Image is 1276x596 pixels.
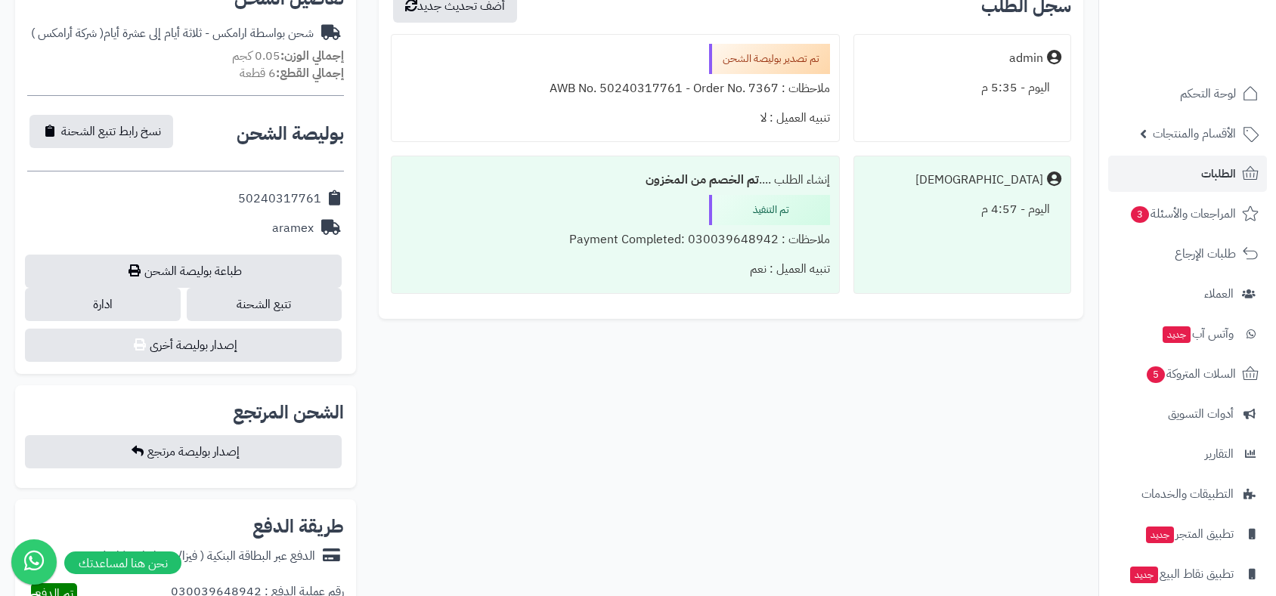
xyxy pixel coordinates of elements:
a: الطلبات [1108,156,1267,192]
div: 50240317761 [238,190,321,208]
button: إصدار بوليصة أخرى [25,329,342,362]
div: إنشاء الطلب .... [401,165,830,195]
span: جديد [1163,326,1191,343]
span: التقارير [1205,443,1234,465]
div: admin [1009,50,1043,67]
h2: طريقة الدفع [252,517,344,536]
a: التطبيقات والخدمات [1108,476,1267,512]
span: الطلبات [1201,163,1236,184]
a: التقارير [1108,436,1267,472]
span: وآتس آب [1161,323,1234,344]
span: المراجعات والأسئلة [1129,203,1236,224]
span: 5 [1147,366,1165,383]
div: [DEMOGRAPHIC_DATA] [915,171,1043,189]
img: logo-2.png [1173,42,1262,74]
a: طلبات الإرجاع [1108,236,1267,272]
span: تطبيق المتجر [1144,523,1234,545]
button: إصدار بوليصة مرتجع [25,435,342,468]
button: نسخ رابط تتبع الشحنة [29,115,173,148]
a: أدوات التسويق [1108,396,1267,432]
a: السلات المتروكة5 [1108,356,1267,392]
small: 6 قطعة [240,64,344,82]
h2: بوليصة الشحن [237,125,344,143]
a: تطبيق المتجرجديد [1108,516,1267,552]
a: لوحة التحكم [1108,76,1267,112]
a: العملاء [1108,276,1267,312]
a: وآتس آبجديد [1108,316,1267,352]
span: السلات المتروكة [1145,363,1236,384]
div: شحن بواسطة ارامكس - ثلاثة أيام إلى عشرة أيام [31,25,314,42]
small: 0.05 كجم [232,47,344,65]
span: 3 [1131,206,1149,223]
div: تم التنفيذ [709,195,830,225]
strong: إجمالي الوزن: [280,47,344,65]
span: أدوات التسويق [1168,403,1234,425]
a: ادارة [25,288,180,321]
a: المراجعات والأسئلة3 [1108,196,1267,232]
div: الدفع عبر البطاقة البنكية ( فيزا/مدى/ماستر كارد ) [101,548,315,565]
div: اليوم - 5:35 م [863,73,1061,103]
span: جديد [1146,527,1174,543]
span: طلبات الإرجاع [1175,243,1236,264]
span: العملاء [1204,283,1234,304]
div: ملاحظات : Payment Completed: 030039648942 [401,225,830,255]
span: تطبيق نقاط البيع [1129,564,1234,585]
a: تتبع الشحنة [187,288,342,321]
h2: الشحن المرتجع [233,403,344,422]
div: تنبيه العميل : لا [401,103,830,133]
a: طباعة بوليصة الشحن [25,255,342,288]
a: تطبيق نقاط البيعجديد [1108,556,1267,592]
strong: إجمالي القطع: [276,64,344,82]
span: الأقسام والمنتجات [1153,123,1236,144]
div: اليوم - 4:57 م [863,195,1061,224]
span: لوحة التحكم [1180,83,1236,104]
div: aramex [272,220,314,237]
div: تنبيه العميل : نعم [401,255,830,284]
span: التطبيقات والخدمات [1141,483,1234,505]
span: ( شركة أرامكس ) [31,24,104,42]
div: تم تصدير بوليصة الشحن [709,44,830,74]
span: نسخ رابط تتبع الشحنة [61,122,161,141]
span: جديد [1130,567,1158,583]
b: تم الخصم من المخزون [646,171,759,189]
div: ملاحظات : AWB No. 50240317761 - Order No. 7367 [401,74,830,103]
